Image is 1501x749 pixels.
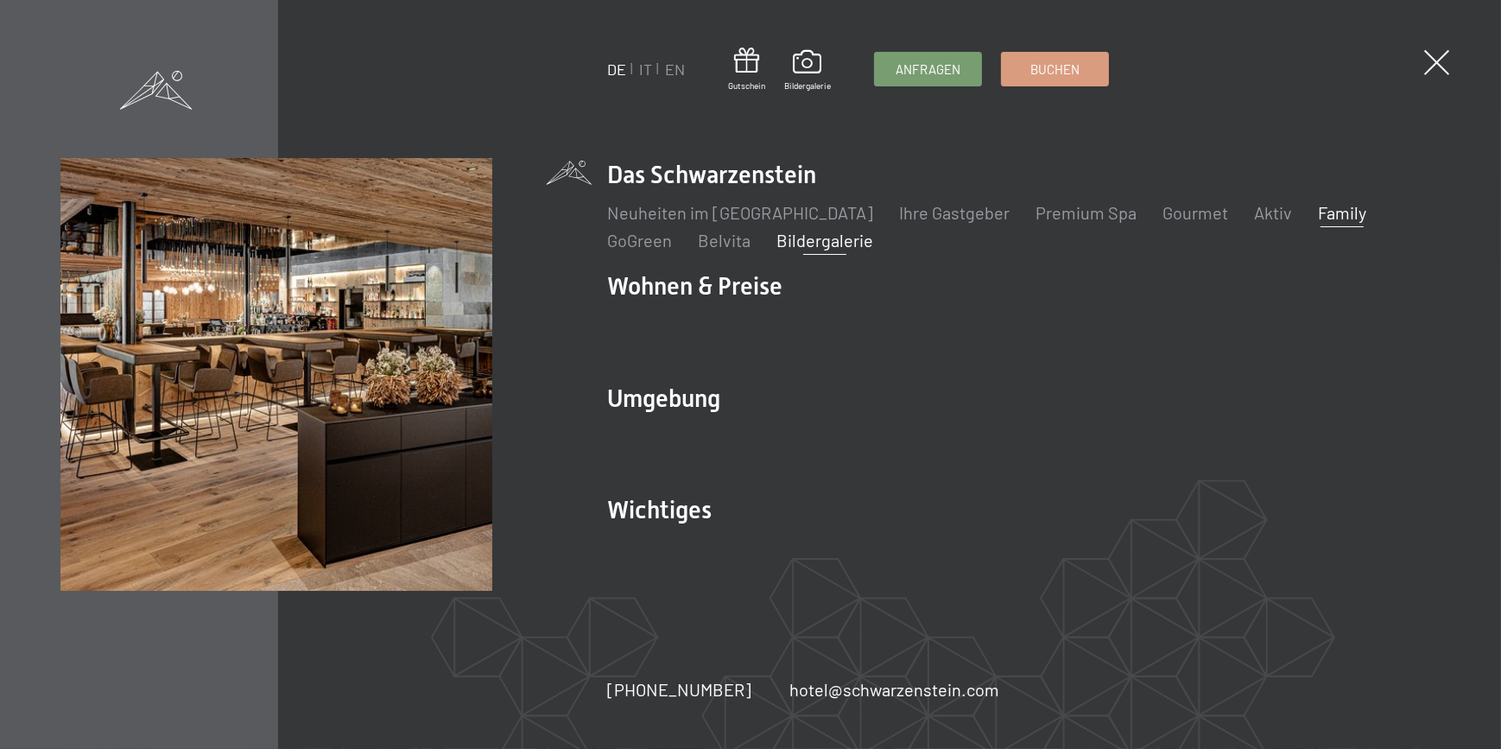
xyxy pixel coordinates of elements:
a: Neuheiten im [GEOGRAPHIC_DATA] [607,202,873,223]
span: Anfragen [896,60,960,79]
a: EN [665,60,685,79]
a: Gutschein [728,48,765,92]
span: Bildergalerie [784,79,831,92]
a: Premium Spa [1035,202,1137,223]
span: [PHONE_NUMBER] [607,679,751,700]
span: Buchen [1030,60,1080,79]
a: DE [607,60,626,79]
a: Ihre Gastgeber [899,202,1010,223]
a: Bildergalerie [776,230,873,251]
a: GoGreen [607,230,672,251]
a: Aktiv [1254,202,1292,223]
a: Family [1318,202,1366,223]
a: hotel@schwarzenstein.com [789,677,999,701]
a: Buchen [1002,53,1108,86]
a: Bildergalerie [784,50,831,92]
a: Gourmet [1162,202,1228,223]
a: [PHONE_NUMBER] [607,677,751,701]
a: IT [639,60,652,79]
a: Belvita [698,230,750,251]
span: Gutschein [728,79,765,92]
a: Anfragen [875,53,981,86]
